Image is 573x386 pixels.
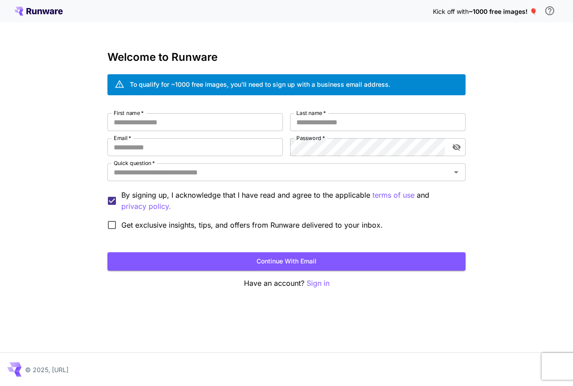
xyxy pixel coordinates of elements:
[114,109,144,117] label: First name
[114,159,155,167] label: Quick question
[114,134,131,142] label: Email
[372,190,415,201] p: terms of use
[469,8,537,15] span: ~1000 free images! 🎈
[130,80,390,89] div: To qualify for ~1000 free images, you’ll need to sign up with a business email address.
[107,51,466,64] h3: Welcome to Runware
[25,365,68,374] p: © 2025, [URL]
[372,190,415,201] button: By signing up, I acknowledge that I have read and agree to the applicable and privacy policy.
[121,220,383,230] span: Get exclusive insights, tips, and offers from Runware delivered to your inbox.
[107,252,466,271] button: Continue with email
[449,139,465,155] button: toggle password visibility
[296,134,325,142] label: Password
[107,278,466,289] p: Have an account?
[121,201,171,212] button: By signing up, I acknowledge that I have read and agree to the applicable terms of use and
[433,8,469,15] span: Kick off with
[541,2,559,20] button: In order to qualify for free credit, you need to sign up with a business email address and click ...
[307,278,329,289] button: Sign in
[121,201,171,212] p: privacy policy.
[121,190,458,212] p: By signing up, I acknowledge that I have read and agree to the applicable and
[296,109,326,117] label: Last name
[450,166,462,178] button: Open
